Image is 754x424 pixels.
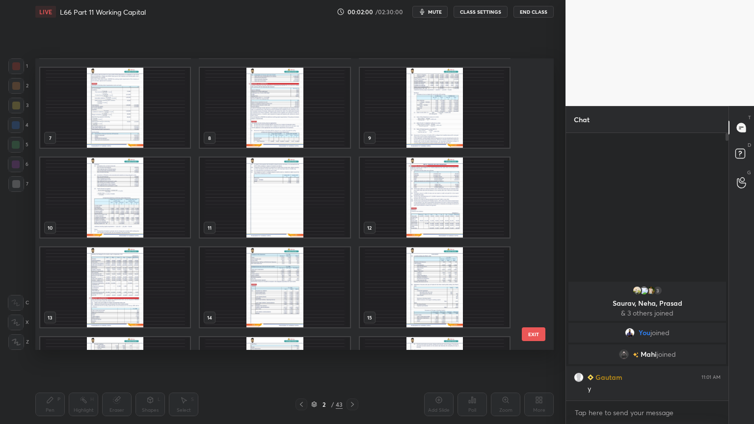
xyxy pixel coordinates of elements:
img: 78d879e9ade943c4a63fa74a256d960a.jpg [625,328,635,338]
img: 3 [639,286,649,295]
img: 1759469481OP81AI.pdf [40,68,190,148]
div: 2 [319,401,329,407]
div: C [8,295,29,311]
div: 5 [8,137,28,153]
img: 1759469481OP81AI.pdf [40,247,190,327]
div: 2 [8,78,28,94]
div: / [331,401,334,407]
img: ec0c42c84f0746729a669fe6c5f10ba5.jpg [619,349,629,359]
div: y [588,384,721,394]
h4: L66 Part 11 Working Capital [60,7,146,17]
span: joined [650,329,670,337]
div: LIVE [35,6,56,18]
img: 1759469481OP81AI.pdf [40,158,190,238]
img: 1759469481OP81AI.pdf [360,247,510,327]
div: 4 [8,117,28,133]
img: 169c77b010ca4b2cbc3f9a3b6691949e.jpg [632,286,642,295]
span: Mahi [641,350,657,358]
img: ee0d6f3888534c3aa58af37baf679221.jpg [574,372,584,382]
button: EXIT [522,327,545,341]
div: 11:01 AM [701,374,721,380]
p: & 3 others joined [574,309,720,317]
img: 1759469481OP81AI.pdf [200,247,350,327]
div: grid [566,280,728,400]
span: joined [657,350,676,358]
img: 1759469481OP81AI.pdf [360,158,510,238]
img: 1759469481OP81AI.pdf [200,158,350,238]
div: 43 [336,400,343,409]
h6: Gautam [593,372,622,382]
p: T [748,114,751,121]
img: no-rating-badge.077c3623.svg [633,352,639,358]
div: 3 [653,286,663,295]
div: 6 [8,157,28,172]
div: 3 [8,98,28,113]
div: Z [8,334,29,350]
span: mute [428,8,442,15]
img: 057d39644fc24ec5a0e7dadb9b8cee73.None [646,286,656,295]
img: Learner_Badge_beginner_1_8b307cf2a0.svg [588,374,593,380]
div: 7 [8,176,28,192]
p: Saurav, Neha, Prasad [574,299,720,307]
div: grid [35,58,537,350]
div: X [8,315,29,330]
div: 1 [8,58,28,74]
p: Chat [566,106,597,132]
img: 1759469481OP81AI.pdf [360,68,510,148]
span: You [639,329,650,337]
button: mute [412,6,448,18]
button: CLASS SETTINGS [454,6,508,18]
img: 1759469481OP81AI.pdf [200,68,350,148]
p: G [747,169,751,176]
button: End Class [513,6,554,18]
p: D [748,141,751,149]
